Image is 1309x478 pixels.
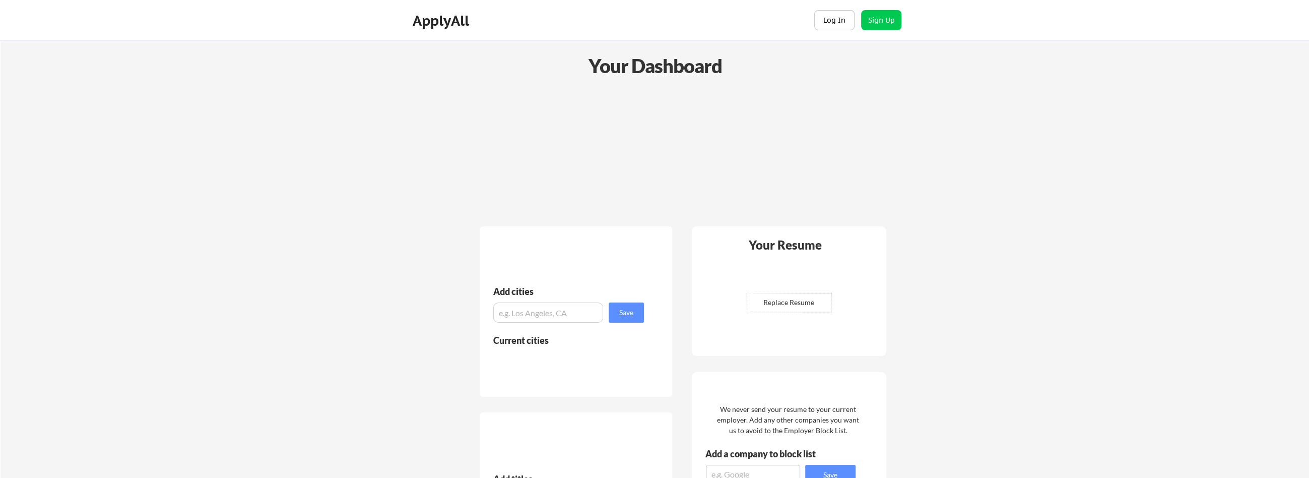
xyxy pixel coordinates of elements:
[814,10,855,30] button: Log In
[493,303,603,323] input: e.g. Los Angeles, CA
[413,12,472,29] div: ApplyAll
[609,303,644,323] button: Save
[493,336,633,345] div: Current cities
[1,51,1309,80] div: Your Dashboard
[705,449,831,458] div: Add a company to block list
[736,239,835,251] div: Your Resume
[716,404,860,436] div: We never send your resume to your current employer. Add any other companies you want us to avoid ...
[861,10,901,30] button: Sign Up
[493,287,646,296] div: Add cities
